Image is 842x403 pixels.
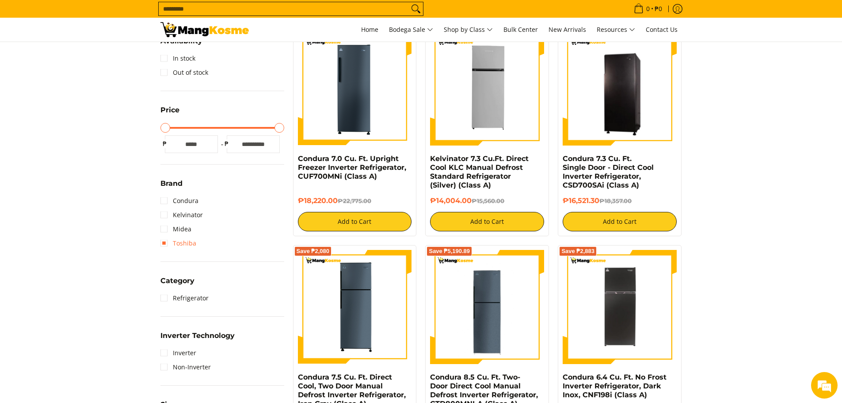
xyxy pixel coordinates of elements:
[385,18,438,42] a: Bodega Sale
[160,277,194,284] span: Category
[641,18,682,42] a: Contact Us
[160,139,169,148] span: ₱
[338,197,371,204] del: ₱22,775.00
[160,346,196,360] a: Inverter
[409,2,423,15] button: Search
[160,65,208,80] a: Out of stock
[653,6,663,12] span: ₱0
[160,38,202,45] span: Availability
[429,249,470,254] span: Save ₱5,190.89
[298,154,406,180] a: Condura 7.0 Cu. Ft. Upright Freezer Inverter Refrigerator, CUF700MNi (Class A)
[645,6,651,12] span: 0
[444,24,493,35] span: Shop by Class
[439,18,497,42] a: Shop by Class
[222,139,231,148] span: ₱
[160,222,191,236] a: Midea
[563,154,654,189] a: Condura 7.3 Cu. Ft. Single Door - Direct Cool Inverter Refrigerator, CSD700SAi (Class A)
[160,332,235,339] span: Inverter Technology
[298,31,412,146] img: Condura 7.0 Cu. Ft. Upright Freezer Inverter Refrigerator, CUF700MNi (Class A)
[160,236,196,250] a: Toshiba
[563,250,677,364] img: Condura 6.4 Cu. Ft. No Frost Inverter Refrigerator, Dark Inox, CNF198i (Class A)
[298,212,412,231] button: Add to Cart
[160,107,179,114] span: Price
[160,291,209,305] a: Refrigerator
[592,18,640,42] a: Resources
[472,197,504,204] del: ₱15,560.00
[297,249,330,254] span: Save ₱2,080
[160,51,195,65] a: In stock
[160,107,179,120] summary: Open
[430,250,544,364] img: Condura 8.5 Cu. Ft. Two-Door Direct Cool Manual Defrost Inverter Refrigerator, CTD800MNI-A (Class A)
[597,24,635,35] span: Resources
[563,196,677,205] h6: ₱16,521.30
[430,212,544,231] button: Add to Cart
[430,31,544,146] img: Kelvinator 7.3 Cu.Ft. Direct Cool KLC Manual Defrost Standard Refrigerator (Silver) (Class A)
[389,24,433,35] span: Bodega Sale
[298,196,412,205] h6: ₱18,220.00
[563,212,677,231] button: Add to Cart
[298,250,412,364] img: condura-direct-cool-7.5-cubic-feet-2-door-manual-defrost-inverter-ref-iron-gray-full-view-mang-kosme
[160,360,211,374] a: Non-Inverter
[160,180,183,187] span: Brand
[646,25,678,34] span: Contact Us
[499,18,542,42] a: Bulk Center
[160,277,194,291] summary: Open
[160,332,235,346] summary: Open
[357,18,383,42] a: Home
[549,25,586,34] span: New Arrivals
[160,208,203,222] a: Kelvinator
[430,154,529,189] a: Kelvinator 7.3 Cu.Ft. Direct Cool KLC Manual Defrost Standard Refrigerator (Silver) (Class A)
[258,18,682,42] nav: Main Menu
[563,33,677,144] img: Condura 7.3 Cu. Ft. Single Door - Direct Cool Inverter Refrigerator, CSD700SAi (Class A)
[160,38,202,51] summary: Open
[503,25,538,34] span: Bulk Center
[160,22,249,37] img: Bodega Sale Refrigerator l Mang Kosme: Home Appliances Warehouse Sale
[631,4,665,14] span: •
[561,249,594,254] span: Save ₱2,883
[599,197,632,204] del: ₱18,357.00
[544,18,591,42] a: New Arrivals
[430,196,544,205] h6: ₱14,004.00
[361,25,378,34] span: Home
[160,194,198,208] a: Condura
[160,180,183,194] summary: Open
[563,373,667,399] a: Condura 6.4 Cu. Ft. No Frost Inverter Refrigerator, Dark Inox, CNF198i (Class A)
